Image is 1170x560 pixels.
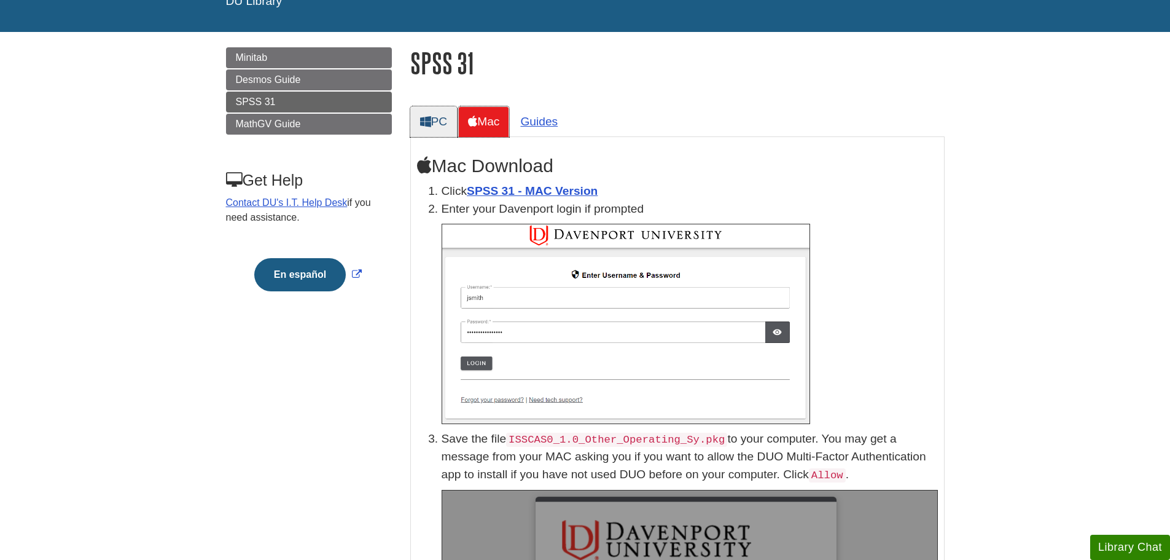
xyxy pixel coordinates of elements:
[251,269,365,280] a: Link opens in new window
[236,119,301,129] span: MathGV Guide
[226,92,392,112] a: SPSS 31
[226,114,392,135] a: MathGV Guide
[506,433,727,447] code: ISSCAS0_1.0_Other_Operating_Sy.pkg
[510,106,567,136] a: Guides
[226,69,392,90] a: Desmos Guide
[236,52,268,63] span: Minitab
[254,258,346,291] button: En español
[410,106,458,136] a: PC
[226,195,391,225] p: if you need assistance.
[236,74,301,85] span: Desmos Guide
[442,430,938,484] p: Save the file to your computer. You may get a message from your MAC asking you if you want to all...
[226,172,391,189] h3: Get Help
[226,197,348,208] a: Contact DU's I.T. Help Desk
[417,156,938,176] h2: Mac Download
[809,468,846,483] code: Allow
[410,47,945,79] h1: SPSS 31
[467,184,598,197] a: SPSS 31 - MAC Version
[226,47,392,312] div: Guide Page Menu
[442,183,938,200] li: Click
[458,106,509,136] a: Mac
[1090,535,1170,560] button: Library Chat
[226,47,392,68] a: Minitab
[236,97,276,107] span: SPSS 31
[442,200,938,218] p: Enter your Davenport login if prompted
